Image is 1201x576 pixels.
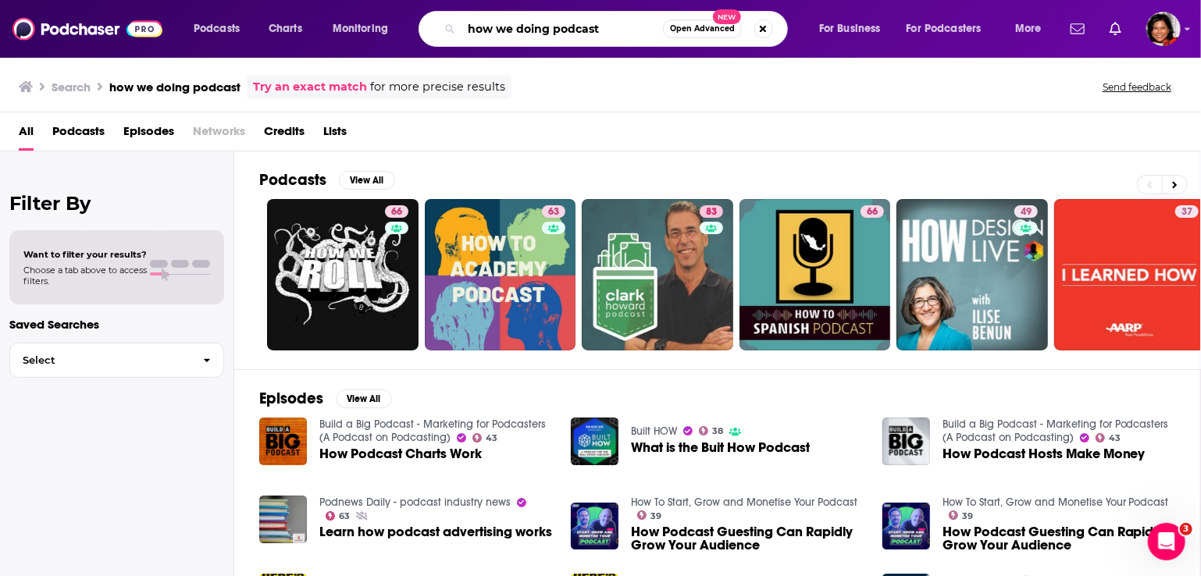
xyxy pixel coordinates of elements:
span: Charts [269,18,302,40]
a: How Podcast Hosts Make Money [943,447,1146,460]
img: Learn how podcast advertising works [259,496,307,543]
a: EpisodesView All [259,389,392,408]
h2: Episodes [259,389,323,408]
span: How Podcast Charts Work [319,447,482,460]
a: How Podcast Guesting Can Rapidly Grow Your Audience [943,525,1175,552]
a: 83 [582,199,733,350]
a: How To Start, Grow and Monetise Your Podcast [943,496,1169,509]
span: More [1015,18,1042,40]
span: 3 [1180,523,1192,535]
a: 37 [1175,205,1199,218]
a: Podnews Daily - podcast industry news [319,496,511,509]
span: For Business [819,18,881,40]
span: 83 [706,204,717,220]
span: 66 [867,204,878,220]
span: Want to filter your results? [23,249,147,260]
a: Show notifications dropdown [1103,16,1128,42]
a: 63 [542,205,565,218]
a: Built HOW [631,425,677,438]
span: 39 [962,513,973,520]
span: Select [10,355,191,365]
a: All [19,119,34,151]
a: 66 [267,199,419,350]
button: Show profile menu [1146,12,1181,46]
p: Saved Searches [9,317,224,332]
img: User Profile [1146,12,1181,46]
button: open menu [808,16,900,41]
img: What is the Buit How Podcast [571,418,618,465]
img: How Podcast Hosts Make Money [882,418,930,465]
span: Logged in as terelynbc [1146,12,1181,46]
a: Credits [264,119,305,151]
span: for more precise results [370,78,505,96]
span: 66 [391,204,402,220]
span: 37 [1181,204,1192,220]
span: For Podcasters [907,18,982,40]
span: 43 [1109,435,1121,442]
span: New [713,9,741,24]
a: 66 [739,199,891,350]
button: open menu [1004,16,1061,41]
a: PodcastsView All [259,170,395,190]
span: 43 [486,435,497,442]
h2: Podcasts [259,170,326,190]
a: 63 [326,511,351,521]
span: 49 [1021,204,1032,220]
a: Podcasts [52,119,105,151]
a: 83 [700,205,723,218]
button: open menu [896,16,1004,41]
a: 43 [472,433,498,443]
a: Episodes [123,119,174,151]
span: 63 [548,204,559,220]
a: Build a Big Podcast - Marketing for Podcasters (A Podcast on Podcasting) [319,418,546,444]
a: 39 [637,510,662,520]
button: Select [9,343,224,378]
button: Open AdvancedNew [663,20,742,38]
img: How Podcast Charts Work [259,418,307,465]
span: Open Advanced [670,25,735,33]
input: Search podcasts, credits, & more... [462,16,663,41]
a: 66 [861,205,884,218]
a: Build a Big Podcast - Marketing for Podcasters (A Podcast on Podcasting) [943,418,1169,444]
button: open menu [183,16,260,41]
a: What is the Buit How Podcast [631,441,810,454]
a: 66 [385,205,408,218]
span: Podcasts [194,18,240,40]
a: 38 [699,426,724,436]
h3: Search [52,80,91,94]
a: Charts [258,16,312,41]
a: 49 [1014,205,1038,218]
span: Monitoring [333,18,388,40]
a: 39 [949,510,974,520]
button: View All [339,171,395,190]
a: Lists [323,119,347,151]
div: Search podcasts, credits, & more... [433,11,803,47]
span: 38 [712,428,723,435]
a: How To Start, Grow and Monetise Your Podcast [631,496,857,509]
h2: Filter By [9,192,224,215]
a: How Podcast Guesting Can Rapidly Grow Your Audience [882,503,930,550]
span: Networks [193,119,245,151]
a: How Podcast Guesting Can Rapidly Grow Your Audience [631,525,864,552]
a: Learn how podcast advertising works [319,525,552,539]
span: 39 [650,513,661,520]
iframe: Intercom live chat [1148,523,1185,560]
span: 63 [339,513,350,520]
a: 63 [425,199,576,350]
a: 43 [1096,433,1121,443]
button: View All [336,389,392,408]
img: Podchaser - Follow, Share and Rate Podcasts [12,14,162,44]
